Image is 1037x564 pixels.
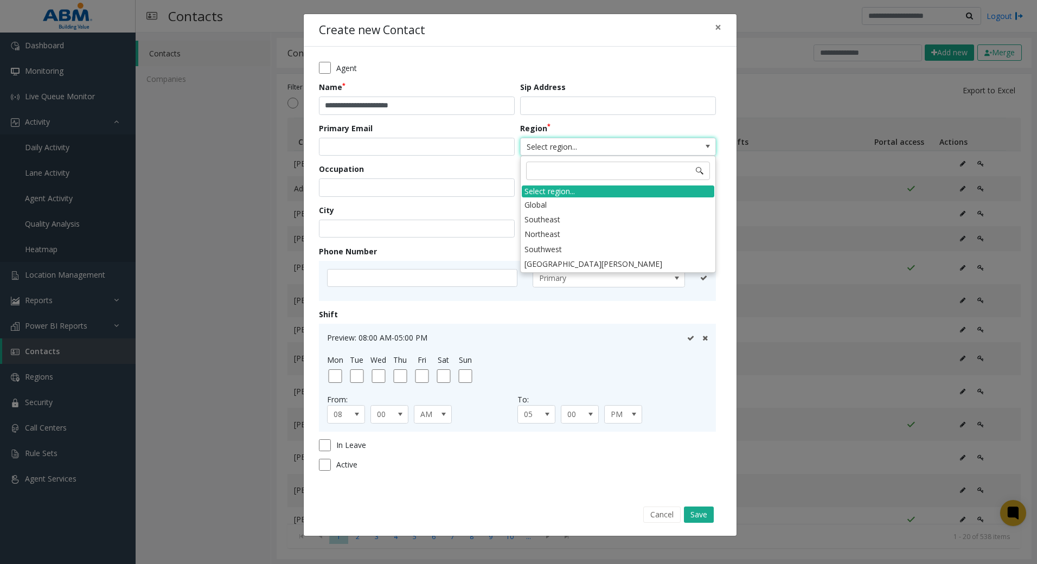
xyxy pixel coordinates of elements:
[319,22,425,39] h4: Create new Contact
[522,212,714,227] li: Southeast
[643,507,681,523] button: Cancel
[319,246,377,257] label: Phone Number
[533,270,654,287] span: Primary
[319,123,373,134] label: Primary Email
[371,406,400,423] span: 00
[319,81,345,93] label: Name
[605,406,634,423] span: PM
[684,507,714,523] button: Save
[336,439,366,451] span: In Leave
[327,332,427,343] span: Preview: 08:00 AM-05:00 PM
[522,185,714,197] div: Select region...
[715,20,721,35] span: ×
[522,197,714,212] li: Global
[522,257,714,271] li: [GEOGRAPHIC_DATA][PERSON_NAME]
[319,204,334,216] label: City
[520,81,566,93] label: Sip Address
[438,354,449,366] label: Sat
[336,62,357,74] span: Agent
[521,138,676,156] span: Select region...
[319,309,338,320] label: Shift
[336,459,357,470] span: Active
[522,242,714,257] li: Southwest
[327,394,517,405] div: From:
[350,354,363,366] label: Tue
[522,227,714,241] li: Northeast
[561,406,591,423] span: 00
[517,394,708,405] div: To:
[319,163,364,175] label: Occupation
[327,354,343,366] label: Mon
[393,354,407,366] label: Thu
[518,406,547,423] span: 05
[328,406,357,423] span: 08
[414,406,444,423] span: AM
[707,14,729,41] button: Close
[459,354,472,366] label: Sun
[418,354,426,366] label: Fri
[370,354,386,366] label: Wed
[520,123,550,134] label: Region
